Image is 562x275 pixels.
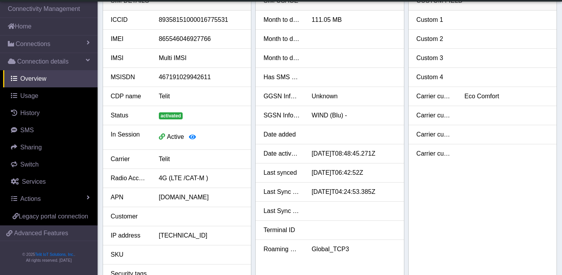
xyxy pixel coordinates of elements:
a: Usage [3,87,98,105]
span: Active [167,133,184,140]
div: Date activated [258,149,306,158]
div: Has SMS Usage [258,73,306,82]
div: 111.05 MB [306,15,402,25]
a: Overview [3,70,98,87]
a: Sharing [3,139,98,156]
span: Legacy portal connection [19,213,88,220]
div: GGSN Information [258,92,306,101]
div: Custom 3 [411,53,459,63]
div: Terminal ID [258,225,306,235]
div: Radio Access Tech [105,174,153,183]
div: Carrier custom 4 [411,149,459,158]
div: 865546046927766 [153,34,249,44]
div: Eco Comfort [459,92,555,101]
div: APN [105,193,153,202]
div: IP address [105,231,153,240]
div: Custom 2 [411,34,459,44]
div: Multi IMSI [153,53,249,63]
div: Month to date SMS [258,34,306,44]
span: Connection details [17,57,69,66]
div: 4G (LTE /CAT-M ) [153,174,249,183]
a: Services [3,173,98,190]
div: Carrier [105,154,153,164]
div: WIND (Blu) - [306,111,402,120]
div: Telit [153,154,249,164]
div: Global_TCP3 [306,245,402,254]
div: Month to date data [258,15,306,25]
span: Services [22,178,46,185]
div: Status [105,111,153,120]
div: Last synced [258,168,306,177]
div: Date added [258,130,306,139]
div: Carrier custom 1 [411,92,459,101]
span: Connections [16,39,50,49]
div: Unknown [306,92,402,101]
a: Actions [3,190,98,208]
div: 467191029942611 [153,73,249,82]
button: View session details [184,130,201,145]
span: Advanced Features [14,229,68,238]
div: Month to date voice [258,53,306,63]
div: Customer [105,212,153,221]
div: SGSN Information [258,111,306,120]
span: SMS [20,127,34,133]
div: MSISDN [105,73,153,82]
div: Telit [153,92,249,101]
span: History [20,110,40,116]
div: ICCID [105,15,153,25]
div: Last Sync Data Usage [258,187,306,197]
span: Switch [20,161,39,168]
span: Sharing [20,144,42,151]
div: Custom 4 [411,73,459,82]
div: 89358151000016775531 [153,15,249,25]
div: [DATE]T04:24:53.385Z [306,187,402,197]
div: Carrier custom 2 [411,111,459,120]
div: [DATE]T08:48:45.271Z [306,149,402,158]
div: Last Sync SMS Usage [258,206,306,216]
a: SMS [3,122,98,139]
span: activated [159,112,183,119]
div: In Session [105,130,153,145]
div: [DATE]T06:42:52Z [306,168,402,177]
a: History [3,105,98,122]
div: SKU [105,250,153,259]
span: Usage [20,92,38,99]
a: Telit IoT Solutions, Inc. [35,252,74,257]
div: [DOMAIN_NAME] [153,193,249,202]
div: Roaming Profile [258,245,306,254]
a: Switch [3,156,98,173]
div: [TECHNICAL_ID] [153,231,249,240]
div: IMSI [105,53,153,63]
div: Carrier custom 3 [411,130,459,139]
div: Custom 1 [411,15,459,25]
span: Actions [20,195,41,202]
div: IMEI [105,34,153,44]
div: CDP name [105,92,153,101]
span: Overview [20,75,46,82]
